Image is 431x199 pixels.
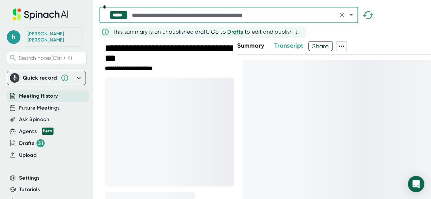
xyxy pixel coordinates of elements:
span: h [7,30,20,44]
span: Search notes (Ctrl + K) [19,55,72,61]
span: Transcript [274,42,304,49]
button: Share [308,41,333,51]
button: Tutorials [19,186,40,194]
div: Drafts [19,139,45,147]
div: Quick record [23,74,57,81]
button: Summary [237,41,264,50]
button: Agents Beta [19,128,53,135]
span: Drafts [227,29,243,35]
div: 31 [36,139,45,147]
span: Summary [237,42,264,49]
div: Helen Hanna [28,31,79,43]
div: Quick record [10,71,83,85]
button: Meeting History [19,92,58,100]
div: Agents [19,128,53,135]
button: Ask Spinach [19,116,49,123]
button: Upload [19,151,36,159]
button: Future Meetings [19,104,60,112]
button: Transcript [274,41,304,50]
div: Beta [42,128,53,135]
button: Settings [19,174,40,182]
div: Open Intercom Messenger [408,176,424,192]
button: Clear [337,10,347,20]
div: This summary is an unpublished draft. Go to to edit and publish it. [113,28,299,36]
span: Share [309,40,332,52]
button: Drafts 31 [19,139,45,147]
button: Drafts [227,28,243,36]
button: Open [346,10,356,20]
